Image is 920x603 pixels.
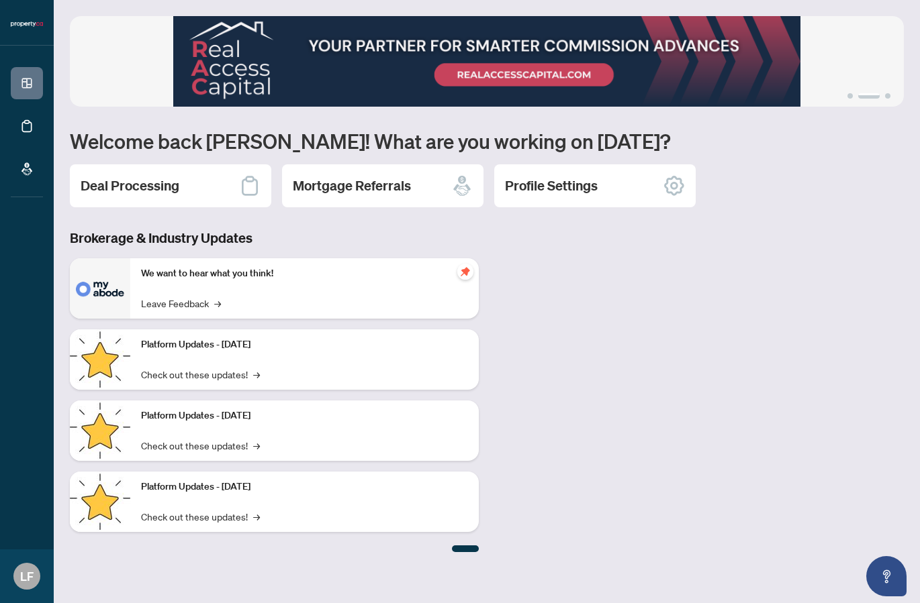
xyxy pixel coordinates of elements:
[70,400,130,461] img: Platform Updates - July 8, 2025
[505,176,598,195] h2: Profile Settings
[141,337,468,352] p: Platform Updates - [DATE]
[70,258,130,319] img: We want to hear what you think!
[141,509,260,524] a: Check out these updates!→
[141,266,468,281] p: We want to hear what you think!
[858,93,880,99] button: 2
[293,176,411,195] h2: Mortgage Referrals
[70,16,904,107] img: Slide 1
[20,567,34,586] span: LF
[866,556,907,596] button: Open asap
[847,93,853,99] button: 1
[141,296,221,311] a: Leave Feedback→
[141,408,468,423] p: Platform Updates - [DATE]
[885,93,890,99] button: 3
[141,438,260,453] a: Check out these updates!→
[141,367,260,382] a: Check out these updates!→
[214,296,221,311] span: →
[70,128,904,154] h1: Welcome back [PERSON_NAME]! What are you working on [DATE]?
[253,367,260,382] span: →
[253,509,260,524] span: →
[70,229,479,248] h3: Brokerage & Industry Updates
[141,480,468,494] p: Platform Updates - [DATE]
[70,329,130,390] img: Platform Updates - July 21, 2025
[70,472,130,532] img: Platform Updates - June 23, 2025
[81,176,179,195] h2: Deal Processing
[11,20,43,28] img: logo
[253,438,260,453] span: →
[457,264,473,280] span: pushpin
